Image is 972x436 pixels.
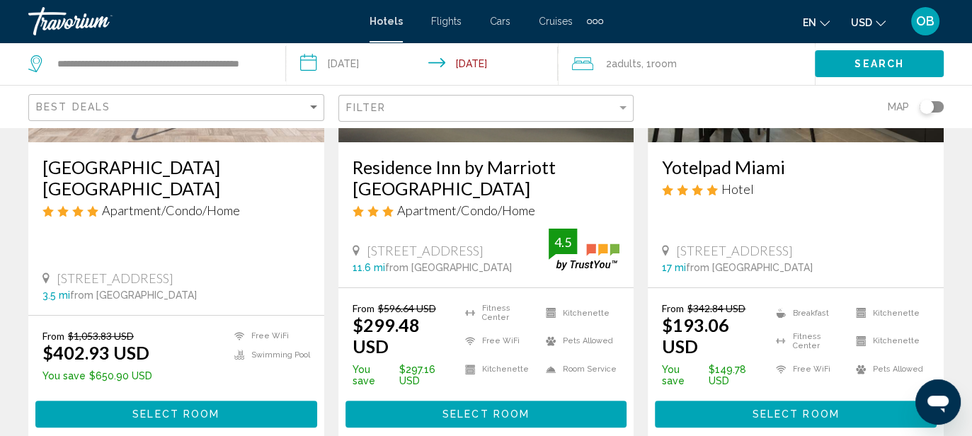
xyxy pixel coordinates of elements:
span: en [803,17,816,28]
a: Select Room [655,404,937,420]
a: Select Room [345,404,627,420]
a: Travorium [28,7,355,35]
iframe: Button to launch messaging window [915,379,961,425]
ins: $402.93 USD [42,342,149,363]
span: [STREET_ADDRESS] [57,270,173,286]
span: , 1 [641,54,677,74]
button: Change currency [851,12,886,33]
button: Select Room [345,401,627,427]
img: trustyou-badge.svg [549,229,619,270]
div: 4.5 [549,234,577,251]
del: $596.64 USD [378,302,436,314]
ins: $299.48 USD [353,314,420,357]
li: Free WiFi [227,330,310,342]
li: Kitchenette [539,302,619,323]
button: Change language [803,12,830,33]
span: 17 mi [662,262,686,273]
span: USD [851,17,872,28]
li: Kitchenette [849,331,930,352]
span: You save [353,364,396,386]
span: From [42,330,64,342]
button: Toggle map [909,101,944,113]
p: $149.78 USD [662,364,768,386]
li: Fitness Center [769,331,850,352]
span: OB [916,14,934,28]
span: [STREET_ADDRESS] [676,243,793,258]
span: Map [888,97,909,117]
span: Adults [612,58,641,69]
li: Swimming Pool [227,349,310,361]
a: Cruises [539,16,573,27]
span: Select Room [132,409,219,420]
span: Best Deals [36,101,110,113]
a: Select Room [35,404,317,420]
button: User Menu [907,6,944,36]
span: 11.6 mi [353,262,385,273]
mat-select: Sort by [36,102,320,114]
li: Kitchenette [849,302,930,323]
button: Extra navigation items [587,10,603,33]
li: Fitness Center [458,302,539,323]
a: [GEOGRAPHIC_DATA] [GEOGRAPHIC_DATA] [42,156,310,199]
span: [STREET_ADDRESS] [367,243,484,258]
li: Free WiFi [769,359,850,380]
li: Kitchenette [458,359,539,380]
del: $1,053.83 USD [68,330,134,342]
div: 4 star Hotel [662,181,930,197]
span: Filter [346,102,387,113]
p: $297.16 USD [353,364,459,386]
div: 4 star Apartment [42,202,310,218]
li: Room Service [539,359,619,380]
span: from [GEOGRAPHIC_DATA] [70,289,197,301]
span: Search [854,59,904,70]
span: Apartment/Condo/Home [102,202,240,218]
a: Residence Inn by Marriott [GEOGRAPHIC_DATA] [353,156,620,199]
button: Select Room [655,401,937,427]
span: 2 [606,54,641,74]
del: $342.84 USD [687,302,745,314]
a: Flights [431,16,462,27]
p: $650.90 USD [42,370,152,381]
span: from [GEOGRAPHIC_DATA] [686,262,813,273]
span: From [353,302,374,314]
button: Search [815,50,944,76]
span: 3.5 mi [42,289,70,301]
li: Breakfast [769,302,850,323]
span: from [GEOGRAPHIC_DATA] [385,262,512,273]
ins: $193.06 USD [662,314,729,357]
span: From [662,302,684,314]
button: Check-in date: Sep 8, 2025 Check-out date: Sep 10, 2025 [286,42,558,85]
span: Hotel [721,181,754,197]
span: You save [662,364,704,386]
span: You save [42,370,86,381]
a: Yotelpad Miami [662,156,930,178]
a: Hotels [370,16,403,27]
span: Select Room [442,409,530,420]
button: Filter [338,94,634,123]
span: Room [651,58,677,69]
a: Cars [490,16,510,27]
button: Travelers: 2 adults, 0 children [558,42,816,85]
div: 3 star Apartment [353,202,620,218]
span: Apartment/Condo/Home [397,202,535,218]
button: Select Room [35,401,317,427]
span: Select Room [753,409,840,420]
li: Free WiFi [458,331,539,352]
li: Pets Allowed [849,359,930,380]
li: Pets Allowed [539,331,619,352]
